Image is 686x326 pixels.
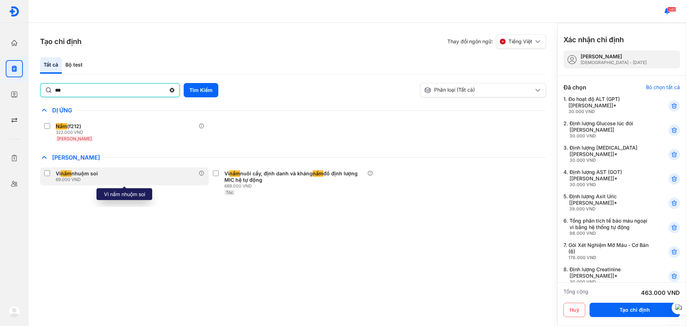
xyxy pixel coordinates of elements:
img: logo [9,6,20,17]
div: [PERSON_NAME] [581,53,647,60]
div: Định lượng [MEDICAL_DATA] [[PERSON_NAME]]* [570,145,651,163]
div: 1. [563,96,651,115]
span: [PERSON_NAME] [57,136,92,141]
div: 30.000 VND [570,279,651,285]
div: Định lượng Glucose lúc đói [[PERSON_NAME]] [570,120,651,139]
div: Tổng cộng [563,288,588,297]
div: 5. [563,193,651,212]
span: nấm [313,170,323,177]
div: 8. [563,266,651,285]
div: Đo hoạt độ ALT (GPT) [[PERSON_NAME]]* [568,96,651,115]
div: [DEMOGRAPHIC_DATA] - [DATE] [581,60,647,65]
span: nấm [61,170,71,177]
div: 7. [563,242,651,261]
div: 69.000 VND [56,177,101,183]
div: Vi nuôi cấy, định danh và kháng đồ định lượng MIC hệ tự động [224,170,364,183]
div: Thay đổi ngôn ngữ: [447,34,546,49]
div: 4. [563,169,651,188]
div: 689.000 VND [224,183,367,189]
div: Đã chọn [563,83,586,92]
span: 340 [667,7,676,12]
div: 30.000 VND [568,109,651,115]
div: 30.000 VND [570,157,651,163]
button: Huỷ [563,303,585,317]
div: Tất cả [40,57,62,74]
div: Bộ test [62,57,86,74]
div: 322.000 VND [56,130,95,135]
button: Tìm Kiếm [184,83,218,97]
h3: Tạo chỉ định [40,37,81,47]
span: Tiếng Việt [508,38,532,45]
div: 176.000 VND [568,255,651,261]
span: Dị Ứng [49,107,76,114]
div: 98.000 VND [570,230,651,236]
div: 463.000 VND [641,288,680,297]
div: Vi nhuộm soi [56,170,98,177]
div: 30.000 VND [570,133,651,139]
img: logo [9,306,20,317]
div: Định lượng Creatinine [[PERSON_NAME]]* [570,266,651,285]
div: 2. [563,120,651,139]
span: nấm [229,170,240,177]
div: Tổng phân tích tế bào máu ngoại vi bằng hệ thống tự động [570,218,651,236]
div: Gói Xét Nghiệm Mỡ Máu - Cơ Bản (6) [568,242,651,261]
div: 6. [563,218,651,236]
div: 39.000 VND [569,206,651,212]
span: Tóc [226,190,233,195]
div: (f212) [56,123,81,130]
button: Tạo chỉ định [590,303,680,317]
div: Định lượng AST (GOT) [[PERSON_NAME]]* [570,169,651,188]
div: 3. [563,145,651,163]
div: Định lượng Axit Uric [[PERSON_NAME]]* [569,193,651,212]
div: 30.000 VND [570,182,651,188]
div: Bỏ chọn tất cả [646,84,680,91]
div: Phân loại (Tất cả) [424,87,533,94]
span: [PERSON_NAME] [49,154,104,161]
span: Nấm [56,123,67,130]
h3: Xác nhận chỉ định [563,35,624,45]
